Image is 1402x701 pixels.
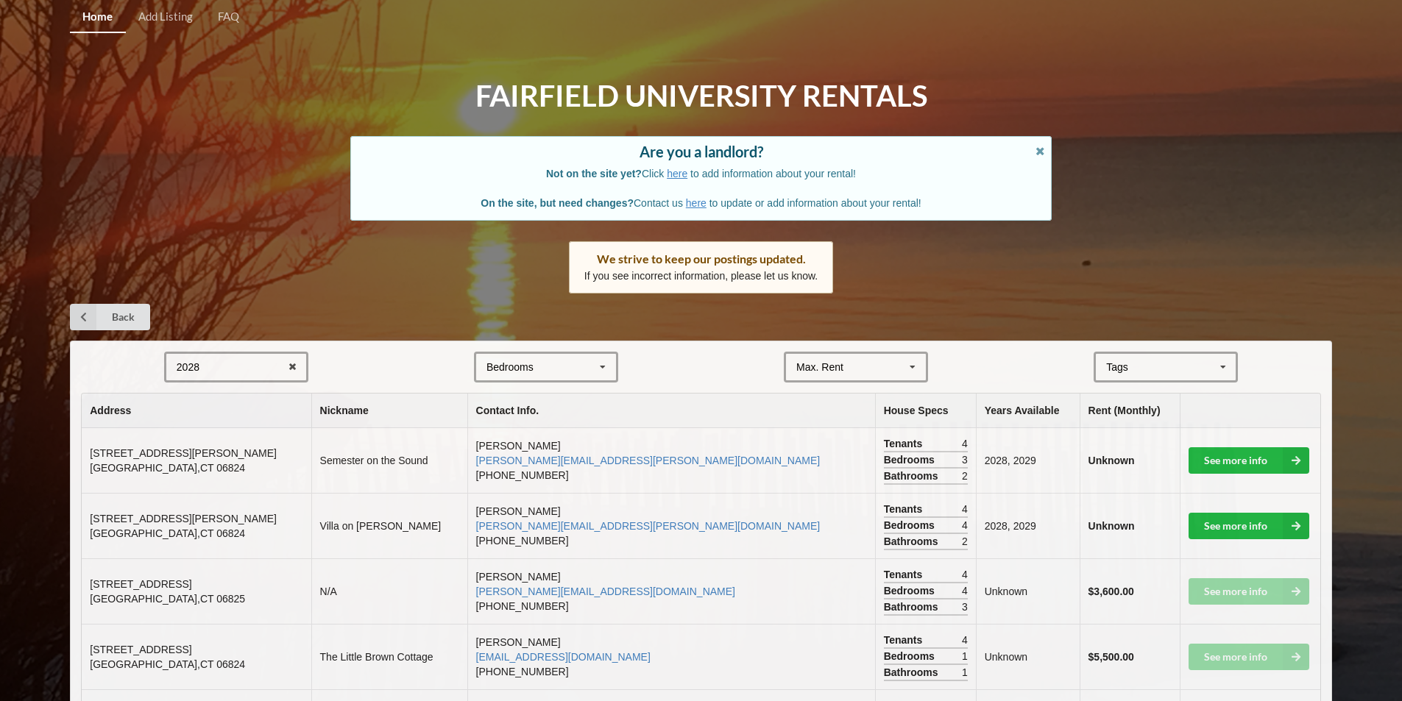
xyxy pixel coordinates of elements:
span: [STREET_ADDRESS][PERSON_NAME] [90,513,277,524]
span: Contact us to update or add information about your rental! [481,197,921,209]
a: here [667,168,687,179]
th: Address [82,394,311,428]
p: If you see incorrect information, please let us know. [584,268,818,283]
a: [PERSON_NAME][EMAIL_ADDRESS][PERSON_NAME][DOMAIN_NAME] [476,520,821,532]
a: Add Listing [126,1,205,33]
td: [PERSON_NAME] [PHONE_NUMBER] [467,428,875,493]
td: 2028, 2029 [976,428,1080,493]
span: Bathrooms [884,665,942,680]
span: [GEOGRAPHIC_DATA] , CT 06824 [90,658,245,670]
span: Bedrooms [884,583,938,598]
td: Unknown [976,624,1080,689]
h1: Fairfield University Rentals [475,77,927,115]
td: N/A [311,558,467,624]
b: $5,500.00 [1088,651,1134,663]
span: Tenants [884,633,927,647]
div: Tags [1102,359,1150,376]
span: [STREET_ADDRESS][PERSON_NAME] [90,447,277,459]
a: here [686,197,707,209]
td: [PERSON_NAME] [PHONE_NUMBER] [467,558,875,624]
a: [PERSON_NAME][EMAIL_ADDRESS][DOMAIN_NAME] [476,586,735,597]
span: [STREET_ADDRESS] [90,578,191,590]
a: [EMAIL_ADDRESS][DOMAIN_NAME] [476,651,651,663]
span: 4 [962,583,968,598]
span: 1 [962,665,968,680]
th: Nickname [311,394,467,428]
span: [GEOGRAPHIC_DATA] , CT 06825 [90,593,245,605]
span: 4 [962,502,968,516]
span: 2 [962,534,968,549]
span: Bedrooms [884,452,938,467]
th: House Specs [875,394,976,428]
div: Are you a landlord? [366,144,1036,159]
a: Back [70,304,150,330]
a: Home [70,1,125,33]
span: [GEOGRAPHIC_DATA] , CT 06824 [90,462,245,474]
a: See more info [1189,513,1309,539]
b: Unknown [1088,455,1135,466]
span: [GEOGRAPHIC_DATA] , CT 06824 [90,527,245,539]
td: The Little Brown Cottage [311,624,467,689]
span: 4 [962,567,968,582]
span: Bathrooms [884,534,942,549]
td: [PERSON_NAME] [PHONE_NUMBER] [467,493,875,558]
a: See more info [1189,447,1309,474]
span: 4 [962,436,968,451]
span: Tenants [884,436,927,451]
span: 3 [962,599,968,614]
span: [STREET_ADDRESS] [90,644,191,655]
span: Bedrooms [884,518,938,533]
td: [PERSON_NAME] [PHONE_NUMBER] [467,624,875,689]
td: Unknown [976,558,1080,624]
span: Bathrooms [884,469,942,483]
a: [PERSON_NAME][EMAIL_ADDRESS][PERSON_NAME][DOMAIN_NAME] [476,455,821,466]
b: Unknown [1088,520,1135,532]
b: On the site, but need changes? [481,197,634,209]
span: 3 [962,452,968,467]
div: Max. Rent [796,362,843,372]
span: 4 [962,633,968,647]
th: Years Available [976,394,1080,428]
th: Rent (Monthly) [1080,394,1180,428]
span: Click to add information about your rental! [546,168,856,179]
td: Villa on [PERSON_NAME] [311,493,467,558]
div: Bedrooms [486,362,534,372]
td: Semester on the Sound [311,428,467,493]
span: 4 [962,518,968,533]
span: Tenants [884,502,927,516]
span: 2 [962,469,968,483]
b: $3,600.00 [1088,586,1134,597]
div: 2028 [177,362,199,372]
span: Bedrooms [884,649,938,663]
span: 1 [962,649,968,663]
div: We strive to keep our postings updated. [584,252,818,266]
a: FAQ [205,1,252,33]
span: Bathrooms [884,599,942,614]
th: Contact Info. [467,394,875,428]
td: 2028, 2029 [976,493,1080,558]
span: Tenants [884,567,927,582]
b: Not on the site yet? [546,168,642,179]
